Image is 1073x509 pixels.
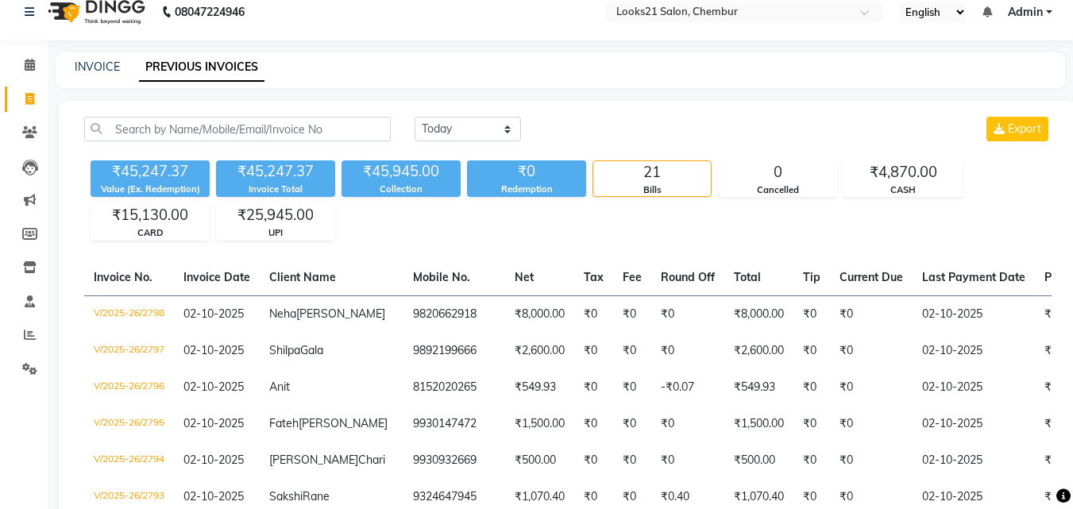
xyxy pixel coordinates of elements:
td: ₹0 [613,333,651,369]
td: V/2025-26/2796 [84,369,174,406]
div: UPI [217,226,334,240]
span: Tax [584,270,604,284]
span: Neha [269,307,296,321]
div: ₹45,247.37 [216,160,335,183]
td: ₹549.93 [505,369,574,406]
td: -₹0.07 [651,369,724,406]
span: Gala [300,343,323,357]
td: ₹1,500.00 [505,406,574,442]
a: INVOICE [75,60,120,74]
span: 02-10-2025 [183,380,244,394]
td: ₹0 [830,295,913,333]
span: Rane [303,489,330,503]
td: ₹0 [574,295,613,333]
td: ₹549.93 [724,369,793,406]
td: ₹0 [651,295,724,333]
td: ₹0 [613,369,651,406]
span: Round Off [661,270,715,284]
td: 9892199666 [403,333,505,369]
span: Export [1008,121,1041,136]
td: ₹0 [830,369,913,406]
span: [PERSON_NAME] [296,307,385,321]
td: V/2025-26/2794 [84,442,174,479]
td: 02-10-2025 [913,295,1035,333]
span: Sakshi [269,489,303,503]
div: CASH [844,183,962,197]
td: ₹0 [613,442,651,479]
td: ₹0 [613,295,651,333]
td: ₹2,600.00 [724,333,793,369]
td: 9930147472 [403,406,505,442]
span: Fateh [269,416,299,430]
td: ₹0 [793,295,830,333]
div: ₹45,247.37 [91,160,210,183]
td: ₹0 [574,442,613,479]
span: Tip [803,270,820,284]
span: Invoice No. [94,270,152,284]
span: Net [515,270,534,284]
span: Last Payment Date [922,270,1025,284]
span: Mobile No. [413,270,470,284]
a: PREVIOUS INVOICES [139,53,264,82]
td: ₹2,600.00 [505,333,574,369]
td: ₹0 [793,333,830,369]
input: Search by Name/Mobile/Email/Invoice No [84,117,391,141]
td: ₹0 [793,369,830,406]
button: Export [986,117,1048,141]
td: 02-10-2025 [913,333,1035,369]
td: ₹0 [793,442,830,479]
div: Invoice Total [216,183,335,196]
div: Value (Ex. Redemption) [91,183,210,196]
td: 8152020265 [403,369,505,406]
span: Client Name [269,270,336,284]
span: 02-10-2025 [183,453,244,467]
span: Chari [358,453,385,467]
td: 9820662918 [403,295,505,333]
span: Fee [623,270,642,284]
td: ₹0 [651,442,724,479]
td: 02-10-2025 [913,369,1035,406]
td: ₹0 [830,406,913,442]
td: ₹0 [574,406,613,442]
td: ₹8,000.00 [724,295,793,333]
div: CARD [91,226,209,240]
td: ₹0 [830,442,913,479]
div: ₹0 [467,160,586,183]
span: Admin [1008,4,1043,21]
td: 02-10-2025 [913,442,1035,479]
td: ₹0 [574,333,613,369]
span: Anit [269,380,290,394]
span: [PERSON_NAME] [269,453,358,467]
td: ₹0 [613,406,651,442]
div: ₹15,130.00 [91,204,209,226]
div: Bills [593,183,711,197]
span: Current Due [839,270,903,284]
span: Invoice Date [183,270,250,284]
td: ₹500.00 [724,442,793,479]
div: ₹45,945.00 [342,160,461,183]
div: 0 [719,161,836,183]
td: ₹500.00 [505,442,574,479]
div: Redemption [467,183,586,196]
td: V/2025-26/2798 [84,295,174,333]
span: 02-10-2025 [183,307,244,321]
div: Cancelled [719,183,836,197]
td: ₹0 [651,406,724,442]
span: [PERSON_NAME] [299,416,388,430]
td: 9930932669 [403,442,505,479]
span: Shilpa [269,343,300,357]
td: ₹0 [793,406,830,442]
td: ₹0 [574,369,613,406]
div: Collection [342,183,461,196]
td: V/2025-26/2797 [84,333,174,369]
td: ₹0 [651,333,724,369]
span: 02-10-2025 [183,489,244,503]
span: Total [734,270,761,284]
div: 21 [593,161,711,183]
td: 02-10-2025 [913,406,1035,442]
td: ₹8,000.00 [505,295,574,333]
td: ₹0 [830,333,913,369]
span: 02-10-2025 [183,416,244,430]
td: ₹1,500.00 [724,406,793,442]
div: ₹25,945.00 [217,204,334,226]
